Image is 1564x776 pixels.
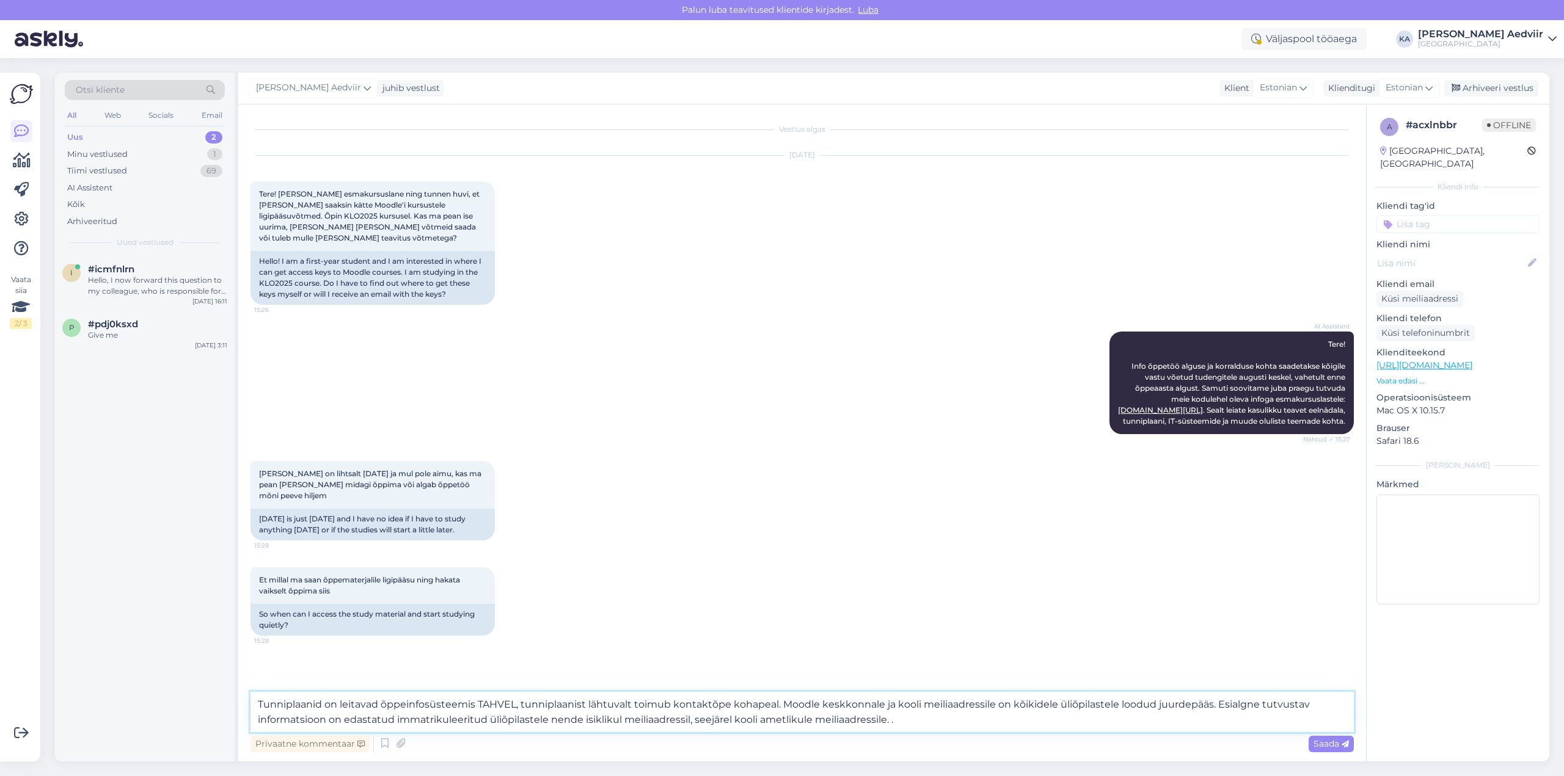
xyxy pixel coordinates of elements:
div: [DATE] 3:11 [195,341,227,350]
div: Küsi telefoninumbrit [1376,325,1475,341]
div: Kliendi info [1376,181,1540,192]
div: Uus [67,131,83,143]
span: a [1387,122,1392,131]
div: Väljaspool tööaega [1241,28,1367,50]
span: p [69,323,75,332]
div: [GEOGRAPHIC_DATA], [GEOGRAPHIC_DATA] [1380,145,1527,170]
p: Brauser [1376,422,1540,435]
div: Hello, I now forward this question to my colleague, who is responsible for this. The reply will b... [88,275,227,297]
p: Mac OS X 10.15.7 [1376,404,1540,417]
p: Safari 18.6 [1376,435,1540,448]
span: #icmfnlrn [88,264,134,275]
div: Socials [146,107,176,123]
p: Vaata edasi ... [1376,375,1540,386]
span: Et millal ma saan õppematerjalile ligipääsu ning hakata vaikselt õppima siis [259,575,462,595]
div: [DATE] is just [DATE] and I have no idea if I have to study anything [DATE] or if the studies wil... [250,509,495,540]
div: 2 [205,131,222,143]
div: Tiimi vestlused [67,165,127,177]
div: Minu vestlused [67,148,128,161]
p: Kliendi email [1376,278,1540,291]
p: Kliendi telefon [1376,312,1540,325]
div: # acxlnbbr [1406,118,1482,132]
span: Uued vestlused [117,237,174,248]
a: [DOMAIN_NAME][URL] [1118,405,1203,415]
span: Tere! [PERSON_NAME] esmakursuslane ning tunnen huvi, et [PERSON_NAME] saaksin kätte Moodle'i kurs... [259,189,481,242]
span: Luba [854,4,882,15]
div: Arhiveeri vestlus [1444,80,1538,96]
div: [GEOGRAPHIC_DATA] [1418,39,1543,49]
div: Vaata siia [10,274,32,329]
span: Offline [1482,118,1536,132]
span: 15:28 [254,541,300,550]
div: AI Assistent [67,182,112,194]
div: So when can I access the study material and start studying quietly? [250,604,495,636]
div: Küsi meiliaadressi [1376,291,1463,307]
div: Web [102,107,123,123]
div: [PERSON_NAME] [1376,460,1540,471]
div: Email [199,107,225,123]
span: [PERSON_NAME] Aedviir [256,81,361,95]
div: [PERSON_NAME] Aedviir [1418,29,1543,39]
div: 1 [207,148,222,161]
span: i [70,268,73,277]
div: [DATE] 16:11 [192,297,227,306]
a: [PERSON_NAME] Aedviir[GEOGRAPHIC_DATA] [1418,29,1557,49]
input: Lisa tag [1376,215,1540,233]
div: Privaatne kommentaar [250,736,370,752]
div: juhib vestlust [378,82,440,95]
span: Estonian [1386,81,1423,95]
div: All [65,107,79,123]
div: Hello! I am a first-year student and I am interested in where I can get access keys to Moodle cou... [250,251,495,305]
div: Give me [88,330,227,341]
div: Kõik [67,198,85,211]
span: 15:28 [254,636,300,645]
input: Lisa nimi [1377,256,1526,270]
span: Otsi kliente [76,84,125,96]
span: 15:26 [254,305,300,314]
p: Kliendi tag'id [1376,200,1540,212]
div: Klienditugi [1323,82,1375,95]
div: KA [1396,31,1413,48]
span: AI Assistent [1304,322,1350,331]
span: #pdj0ksxd [88,319,138,330]
span: [PERSON_NAME] on lihtsalt [DATE] ja mul pole aimu, kas ma pean [PERSON_NAME] midagi õppima või al... [259,469,483,500]
p: Klienditeekond [1376,346,1540,359]
a: [URL][DOMAIN_NAME] [1376,360,1472,371]
span: Saada [1314,738,1349,749]
img: Askly Logo [10,82,33,106]
div: Klient [1219,82,1249,95]
span: Nähtud ✓ 15:27 [1303,435,1350,444]
textarea: Tunniplaanid on leitavad õppeinfosüsteemis TAHVEL, tunniplaanist lähtuvalt toimub kontaktõpe koha... [250,692,1354,732]
p: Kliendi nimi [1376,238,1540,251]
div: [DATE] [250,150,1354,161]
div: Vestlus algas [250,124,1354,135]
div: 69 [200,165,222,177]
div: Arhiveeritud [67,216,117,228]
p: Märkmed [1376,478,1540,491]
p: Operatsioonisüsteem [1376,391,1540,404]
span: Estonian [1260,81,1297,95]
div: 2 / 3 [10,318,32,329]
